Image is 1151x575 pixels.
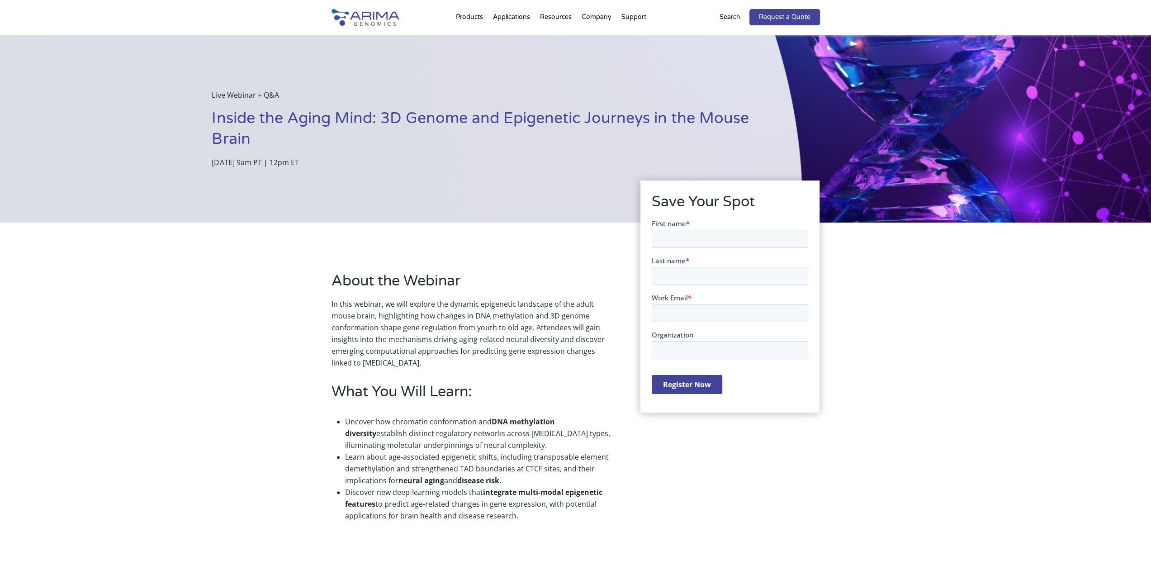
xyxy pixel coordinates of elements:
[345,416,614,451] li: Uncover how chromatin conformation and establish distinct regulatory networks across [MEDICAL_DAT...
[332,382,614,409] h2: What You Will Learn:
[212,157,757,168] p: [DATE] 9am PT | 12pm ET
[720,11,740,23] p: Search
[457,475,502,485] strong: disease risk.
[652,219,808,401] iframe: Form 1
[345,486,614,522] li: Discover new deep-learning models that to predict age-related changes in gene expression, with po...
[212,108,757,157] h1: Inside the Aging Mind: 3D Genome and Epigenetic Journeys in the Mouse Brain
[332,298,614,369] p: In this webinar, we will explore the dynamic epigenetic landscape of the adult mouse brain, highl...
[332,9,399,26] img: Arima-Genomics-logo
[345,451,614,486] li: Learn about age-associated epigenetic shifts, including transposable element demethylation and st...
[749,9,820,25] a: Request a Quote
[332,271,614,298] h2: About the Webinar
[652,192,808,219] h2: Save Your Spot
[398,475,444,485] strong: neural aging
[212,89,757,108] p: Live Webinar + Q&A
